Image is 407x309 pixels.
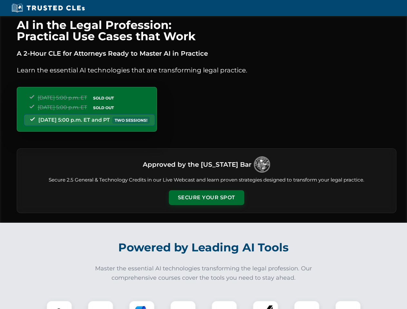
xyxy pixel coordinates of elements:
h2: Powered by Leading AI Tools [25,236,382,259]
img: Logo [254,156,270,173]
h1: AI in the Legal Profession: Practical Use Cases that Work [17,19,396,42]
button: Secure Your Spot [169,190,244,205]
img: Trusted CLEs [10,3,87,13]
span: [DATE] 5:00 p.m. ET [38,95,87,101]
p: Secure 2.5 General & Technology Credits in our Live Webcast and learn proven strategies designed ... [25,176,388,184]
p: A 2-Hour CLE for Attorneys Ready to Master AI in Practice [17,48,396,59]
p: Master the essential AI technologies transforming the legal profession. Our comprehensive courses... [91,264,316,283]
span: [DATE] 5:00 p.m. ET [38,104,87,110]
p: Learn the essential AI technologies that are transforming legal practice. [17,65,396,75]
span: SOLD OUT [91,104,116,111]
span: SOLD OUT [91,95,116,101]
h3: Approved by the [US_STATE] Bar [143,159,251,170]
